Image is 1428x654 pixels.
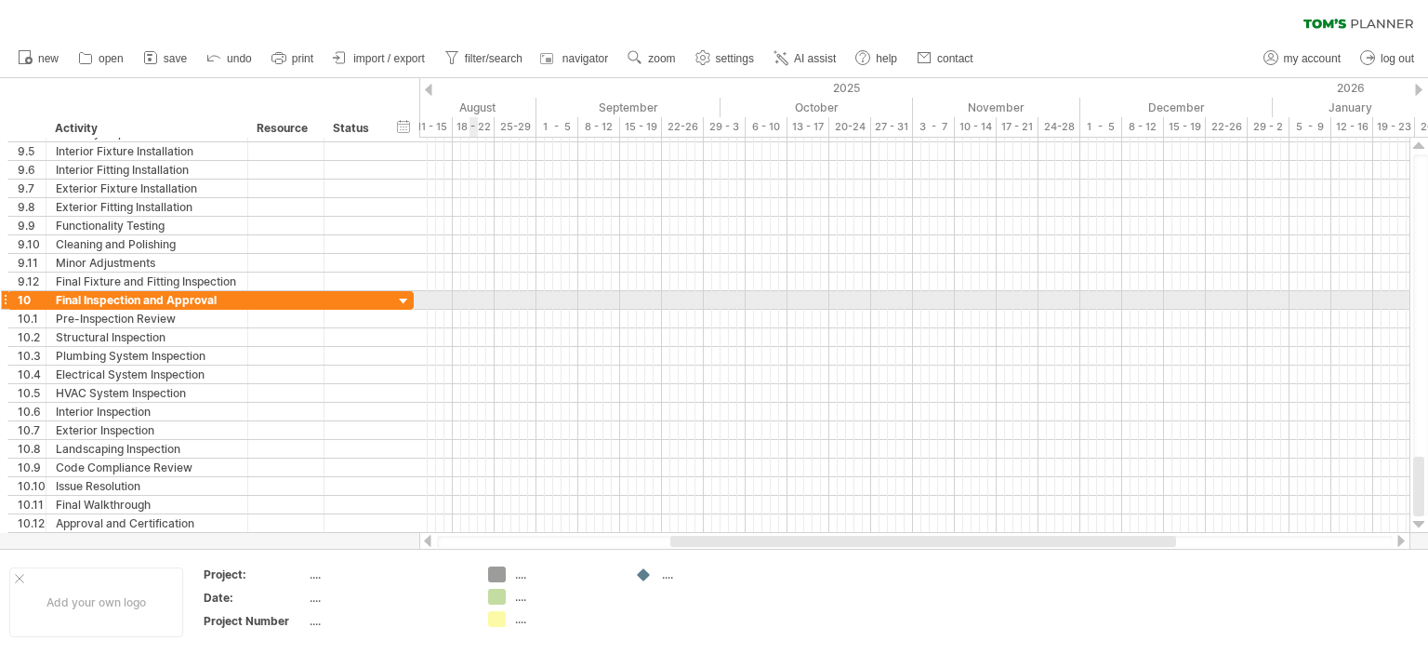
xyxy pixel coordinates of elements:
div: 9.5 [18,142,46,160]
div: 1 - 5 [536,117,578,137]
a: new [13,47,64,71]
a: log out [1355,47,1420,71]
div: 1 - 5 [1080,117,1122,137]
a: print [267,47,319,71]
div: Minor Adjustments [56,254,238,272]
div: 18 - 22 [453,117,495,137]
span: new [38,52,59,65]
span: undo [227,52,252,65]
div: September 2025 [536,98,721,117]
div: Resource [257,119,313,138]
div: 10.5 [18,384,46,402]
div: 29 - 3 [704,117,746,137]
div: 10.2 [18,328,46,346]
div: 10 - 14 [955,117,997,137]
div: October 2025 [721,98,913,117]
div: .... [310,590,466,606]
div: Final Inspection and Approval [56,291,238,309]
div: Exterior Fixture Installation [56,180,238,197]
div: Date: [204,590,306,606]
span: import / export [353,52,425,65]
div: Plumbing System Inspection [56,347,238,365]
div: 10.8 [18,440,46,458]
div: Activity [55,119,237,138]
div: 15 - 19 [620,117,662,137]
span: zoom [648,52,675,65]
div: HVAC System Inspection [56,384,238,402]
span: print [292,52,313,65]
div: Cleaning and Polishing [56,235,238,253]
div: 24-28 [1038,117,1080,137]
div: December 2025 [1080,98,1273,117]
div: Pre-Inspection Review [56,310,238,327]
div: 9.12 [18,273,46,290]
div: 10.11 [18,496,46,514]
div: Final Fixture and Fitting Inspection [56,273,238,290]
div: 8 - 12 [578,117,620,137]
div: 13 - 17 [787,117,829,137]
a: zoom [623,47,681,71]
div: 10.3 [18,347,46,365]
div: Interior Fixture Installation [56,142,238,160]
span: settings [716,52,754,65]
span: log out [1381,52,1414,65]
div: Issue Resolution [56,477,238,495]
div: 9.6 [18,161,46,179]
div: 22-26 [662,117,704,137]
div: Final Walkthrough [56,496,238,514]
div: 15 - 19 [1164,117,1206,137]
span: open [99,52,124,65]
div: 5 - 9 [1289,117,1331,137]
div: Interior Inspection [56,403,238,420]
div: 10.12 [18,514,46,532]
span: help [876,52,897,65]
div: .... [515,567,616,582]
div: 3 - 7 [913,117,955,137]
div: 9.9 [18,217,46,234]
div: 9.10 [18,235,46,253]
div: Approval and Certification [56,514,238,532]
span: navigator [562,52,608,65]
div: Landscaping Inspection [56,440,238,458]
div: Functionality Testing [56,217,238,234]
a: undo [202,47,258,71]
a: settings [691,47,760,71]
div: Project Number [204,613,306,629]
div: Exterior Fitting Installation [56,198,238,216]
div: 25-29 [495,117,536,137]
div: 19 - 23 [1373,117,1415,137]
div: 10 [18,291,46,309]
a: import / export [328,47,430,71]
a: save [139,47,192,71]
div: Exterior Inspection [56,421,238,439]
div: .... [310,567,466,582]
div: 6 - 10 [746,117,787,137]
div: Code Compliance Review [56,459,238,476]
div: November 2025 [913,98,1080,117]
span: my account [1284,52,1341,65]
a: navigator [537,47,614,71]
div: August 2025 [361,98,536,117]
div: 17 - 21 [997,117,1038,137]
span: save [164,52,187,65]
a: my account [1259,47,1346,71]
div: .... [515,611,616,627]
a: open [73,47,129,71]
div: 10.7 [18,421,46,439]
span: filter/search [465,52,522,65]
a: help [851,47,903,71]
div: .... [515,589,616,605]
div: 10.6 [18,403,46,420]
div: Electrical System Inspection [56,366,238,383]
a: filter/search [440,47,528,71]
span: AI assist [794,52,836,65]
span: contact [937,52,973,65]
div: 9.11 [18,254,46,272]
div: 20-24 [829,117,871,137]
div: 10.10 [18,477,46,495]
div: .... [662,567,763,582]
div: Project: [204,567,306,582]
div: 10.9 [18,459,46,476]
a: contact [912,47,979,71]
div: .... [310,613,466,629]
